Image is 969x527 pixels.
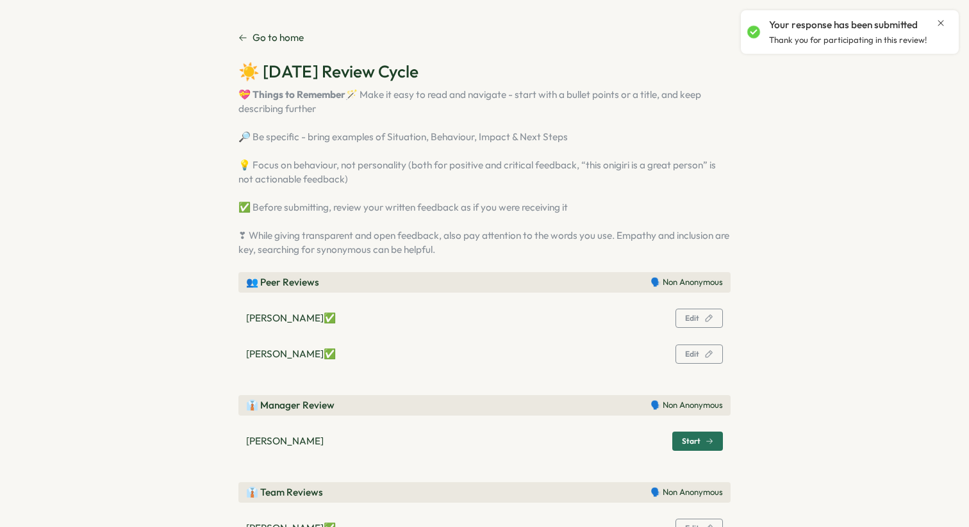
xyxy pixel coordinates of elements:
span: Edit [685,314,699,322]
button: Start [672,432,723,451]
p: 🗣️ Non Anonymous [650,400,723,411]
a: Go to home [238,31,304,45]
button: Close notification [936,18,946,28]
p: 👔 Manager Review [246,398,335,412]
button: Edit [675,345,723,364]
p: [PERSON_NAME] [246,434,324,448]
span: Start [682,437,700,445]
p: 👥 Peer Reviews [246,275,319,289]
p: [PERSON_NAME] ✅ [246,311,336,325]
p: Thank you for participating in this review! [769,35,927,46]
button: Edit [675,309,723,328]
p: 🗣️ Non Anonymous [650,487,723,498]
strong: 💝 Things to Remember [238,88,345,101]
p: 🪄 Make it easy to read and navigate - start with a bullet points or a title, and keep describing ... [238,88,731,257]
p: [PERSON_NAME] ✅ [246,347,336,361]
p: Go to home [253,31,304,45]
h2: ☀️ [DATE] Review Cycle [238,60,731,83]
span: Edit [685,350,699,358]
p: 🗣️ Non Anonymous [650,277,723,288]
p: Your response has been submitted [769,18,918,32]
p: 👔 Team Reviews [246,485,323,499]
